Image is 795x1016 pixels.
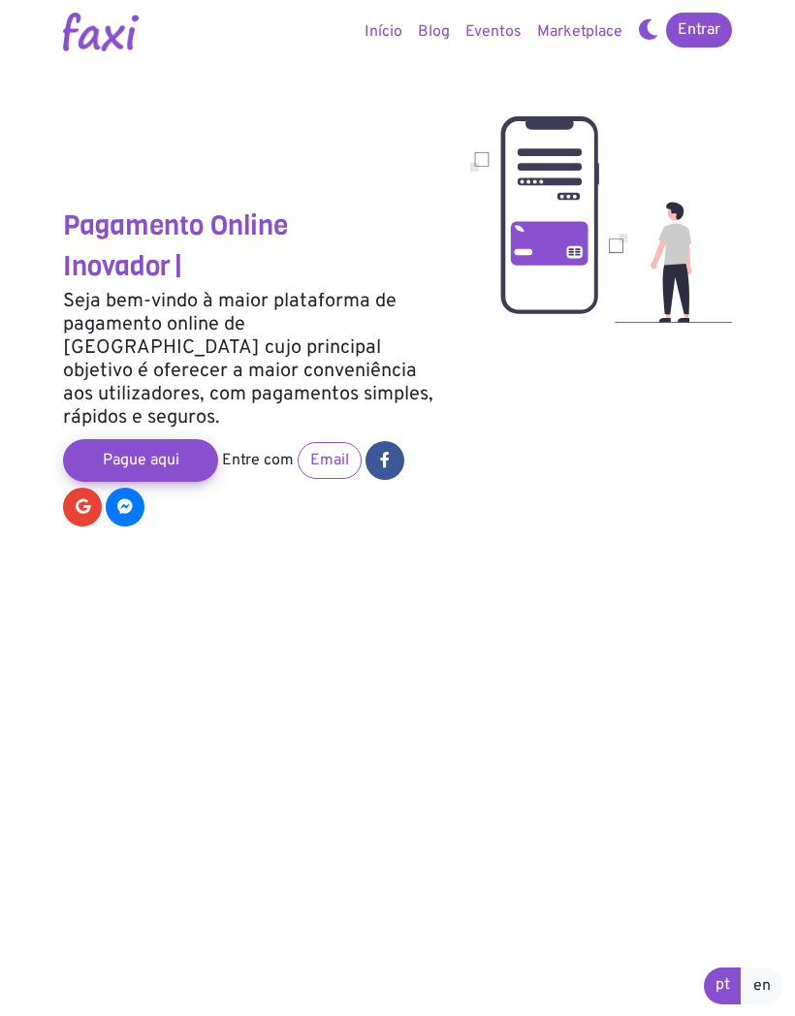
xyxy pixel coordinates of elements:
a: Entrar [666,13,732,48]
a: Blog [410,13,458,51]
h3: Pagamento Online [63,209,441,242]
img: Logotipo Faxi Online [63,13,139,51]
a: Pague aqui [63,439,218,482]
a: Eventos [458,13,529,51]
span: Inovador [63,248,171,284]
a: pt [704,968,742,1004]
a: Início [357,13,410,51]
a: en [741,968,783,1004]
h5: Seja bem-vindo à maior plataforma de pagamento online de [GEOGRAPHIC_DATA] cujo principal objetiv... [63,290,441,429]
span: Entre com [222,451,294,470]
a: Marketplace [529,13,630,51]
a: Email [298,442,362,479]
